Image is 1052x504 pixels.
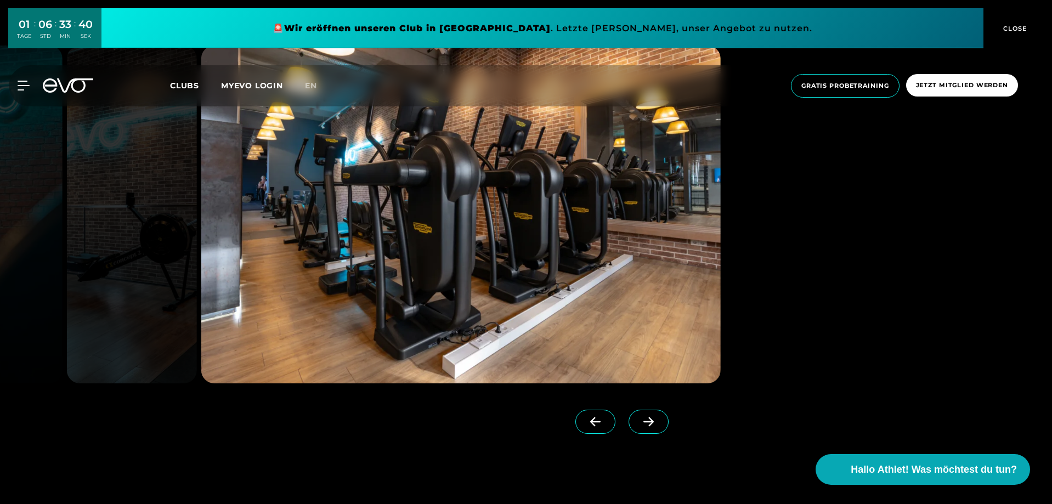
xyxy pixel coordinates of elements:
[67,46,197,383] img: evofitness
[1000,24,1027,33] span: CLOSE
[305,80,330,92] a: en
[59,32,71,40] div: MIN
[201,46,721,383] img: evofitness
[816,454,1030,485] button: Hallo Athlet! Was möchtest du tun?
[55,18,56,47] div: :
[78,32,93,40] div: SEK
[38,16,52,32] div: 06
[221,81,283,90] a: MYEVO LOGIN
[903,74,1021,98] a: Jetzt Mitglied werden
[78,16,93,32] div: 40
[983,8,1044,48] button: CLOSE
[916,81,1008,90] span: Jetzt Mitglied werden
[801,81,889,90] span: Gratis Probetraining
[170,81,199,90] span: Clubs
[305,81,317,90] span: en
[17,32,31,40] div: TAGE
[170,80,221,90] a: Clubs
[34,18,36,47] div: :
[38,32,52,40] div: STD
[788,74,903,98] a: Gratis Probetraining
[17,16,31,32] div: 01
[851,462,1017,477] span: Hallo Athlet! Was möchtest du tun?
[59,16,71,32] div: 33
[74,18,76,47] div: :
